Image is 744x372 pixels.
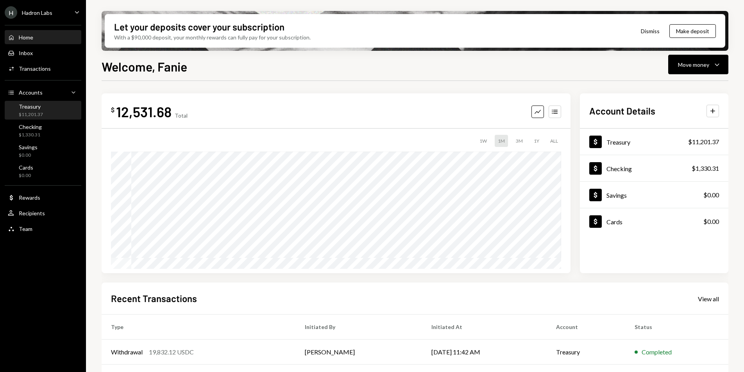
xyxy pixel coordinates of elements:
[111,292,197,305] h2: Recent Transactions
[19,132,42,138] div: $1,330.31
[19,50,33,56] div: Inbox
[698,295,719,303] div: View all
[295,340,422,365] td: [PERSON_NAME]
[631,22,669,40] button: Dismiss
[19,225,32,232] div: Team
[5,30,81,44] a: Home
[5,162,81,181] a: Cards$0.00
[5,206,81,220] a: Recipients
[149,347,194,357] div: 19,832.12 USDC
[580,155,728,181] a: Checking$1,330.31
[19,111,43,118] div: $11,201.37
[5,61,81,75] a: Transactions
[703,217,719,226] div: $0.00
[580,182,728,208] a: Savings$0.00
[19,210,45,216] div: Recipients
[495,135,508,147] div: 1M
[547,315,625,340] th: Account
[669,24,716,38] button: Make deposit
[422,315,547,340] th: Initiated At
[5,101,81,120] a: Treasury$11,201.37
[547,135,561,147] div: ALL
[19,89,43,96] div: Accounts
[513,135,526,147] div: 3M
[19,172,33,179] div: $0.00
[102,315,295,340] th: Type
[5,222,81,236] a: Team
[19,65,51,72] div: Transactions
[5,85,81,99] a: Accounts
[19,123,42,130] div: Checking
[688,137,719,147] div: $11,201.37
[114,33,311,41] div: With a $90,000 deposit, your monthly rewards can fully pay for your subscription.
[5,46,81,60] a: Inbox
[547,340,625,365] td: Treasury
[175,112,188,119] div: Total
[606,165,632,172] div: Checking
[589,104,655,117] h2: Account Details
[22,9,52,16] div: Hadron Labs
[580,129,728,155] a: Treasury$11,201.37
[5,6,17,19] div: H
[19,34,33,41] div: Home
[111,106,114,114] div: $
[19,194,40,201] div: Rewards
[5,190,81,204] a: Rewards
[102,59,187,74] h1: Welcome, Fanie
[580,208,728,234] a: Cards$0.00
[692,164,719,173] div: $1,330.31
[668,55,728,74] button: Move money
[678,61,709,69] div: Move money
[531,135,542,147] div: 1Y
[606,191,627,199] div: Savings
[5,121,81,140] a: Checking$1,330.31
[422,340,547,365] td: [DATE] 11:42 AM
[703,190,719,200] div: $0.00
[19,164,33,171] div: Cards
[295,315,422,340] th: Initiated By
[642,347,672,357] div: Completed
[625,315,728,340] th: Status
[606,218,622,225] div: Cards
[111,347,143,357] div: Withdrawal
[116,103,172,120] div: 12,531.68
[19,152,38,159] div: $0.00
[114,20,284,33] div: Let your deposits cover your subscription
[606,138,630,146] div: Treasury
[476,135,490,147] div: 1W
[19,144,38,150] div: Savings
[19,103,43,110] div: Treasury
[698,294,719,303] a: View all
[5,141,81,160] a: Savings$0.00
